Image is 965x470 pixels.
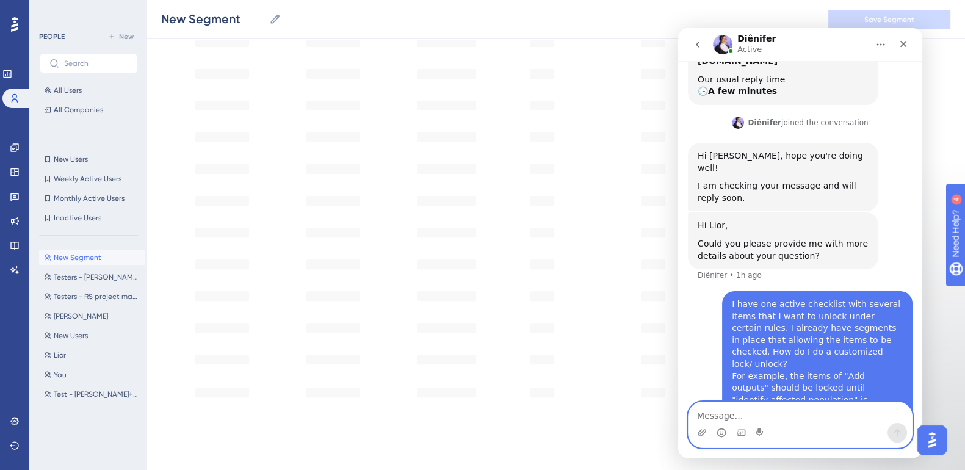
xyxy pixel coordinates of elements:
[30,58,99,68] b: A few minutes
[85,6,89,16] div: 4
[39,103,138,117] button: All Companies
[678,28,922,458] iframe: Intercom live chat
[39,152,138,167] button: New Users
[39,211,138,225] button: Inactive Users
[64,59,128,68] input: Search
[20,152,190,176] div: I am checking your message and will reply soon.
[10,87,234,115] div: Diênifer says…
[39,387,145,402] button: Test - [PERSON_NAME]+Lior
[54,272,140,282] span: Testers - [PERSON_NAME] & [PERSON_NAME]
[54,105,103,115] span: All Companies
[161,10,264,27] input: Segment Name
[10,184,234,263] div: Diênifer says…
[39,328,145,343] button: New Users
[54,331,88,341] span: New Users
[39,191,138,206] button: Monthly Active Users
[29,3,76,18] span: Need Help?
[10,115,234,184] div: Diênifer says…
[54,193,125,203] span: Monthly Active Users
[10,263,234,436] div: Lior says…
[39,367,145,382] button: Yau
[70,90,103,99] b: Diênifer
[20,16,117,38] b: [EMAIL_ADDRESS][DOMAIN_NAME]
[39,32,65,42] div: PEOPLE
[20,192,190,204] div: Hi Lior,
[914,422,950,458] iframe: UserGuiding AI Assistant Launcher
[10,184,200,241] div: Hi Lior,Could you please provide me with more details about your question?Diênifer • 1h ago
[19,400,29,410] button: Upload attachment
[54,154,88,164] span: New Users
[70,89,190,100] div: joined the conversation
[20,210,190,234] div: Could you please provide me with more details about your question?
[864,15,914,24] span: Save Segment
[54,253,101,262] span: New Segment
[54,389,140,399] span: Test - [PERSON_NAME]+Lior
[54,311,108,321] span: [PERSON_NAME]
[209,395,229,414] button: Send a message…
[39,289,145,304] button: Testers - RS project managers
[54,370,67,380] span: Yau
[54,270,225,414] div: I have one active checklist with several items that I want to unlock under certain rules. I alrea...
[20,46,190,70] div: Our usual reply time 🕒
[39,309,145,324] button: [PERSON_NAME]
[58,400,68,410] button: Gif picker
[10,374,234,395] textarea: Message…
[78,400,87,410] button: Start recording
[20,244,84,251] div: Diênifer • 1h ago
[44,263,234,421] div: I have one active checklist with several items that I want to unlock under certain rules. I alrea...
[39,250,145,265] button: New Segment
[54,213,101,223] span: Inactive Users
[20,122,190,146] div: Hi [PERSON_NAME], hope you're doing well!
[10,115,200,183] div: Hi [PERSON_NAME], hope you're doing well!I am checking your message and will reply soon.
[54,89,66,101] img: Profile image for Diênifer
[39,270,145,284] button: Testers - [PERSON_NAME] & [PERSON_NAME]
[54,174,121,184] span: Weekly Active Users
[119,32,134,42] span: New
[39,83,138,98] button: All Users
[54,85,82,95] span: All Users
[54,350,66,360] span: Lior
[39,348,145,363] button: Lior
[38,400,48,410] button: Emoji picker
[54,292,140,302] span: Testers - RS project managers
[828,10,950,29] button: Save Segment
[104,29,138,44] button: New
[39,172,138,186] button: Weekly Active Users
